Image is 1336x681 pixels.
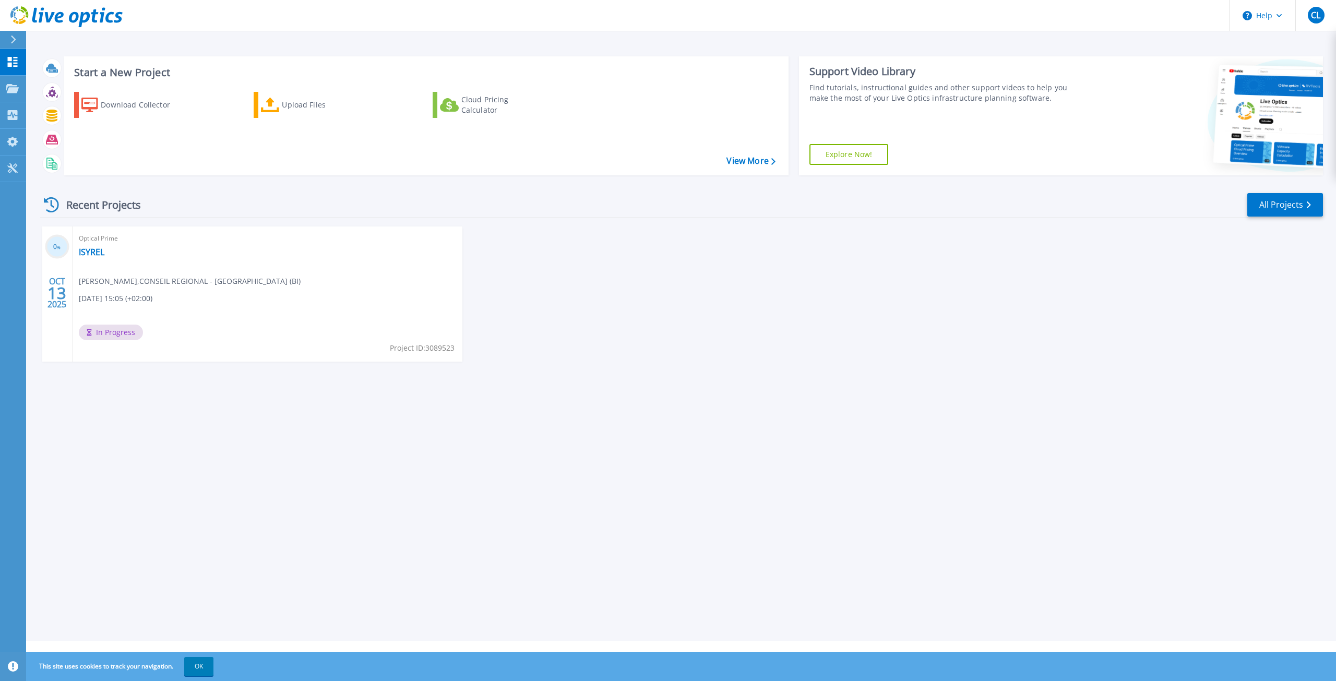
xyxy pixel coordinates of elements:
span: % [57,244,61,250]
span: 13 [47,289,66,297]
div: Download Collector [101,94,184,115]
h3: 0 [45,241,69,253]
a: ISYREL [79,247,104,257]
span: This site uses cookies to track your navigation. [29,657,213,676]
span: [PERSON_NAME] , CONSEIL REGIONAL - [GEOGRAPHIC_DATA] (BI) [79,276,301,287]
span: CL [1311,11,1320,19]
a: View More [726,156,775,166]
div: Support Video Library [809,65,1080,78]
div: Upload Files [282,94,365,115]
div: OCT 2025 [47,274,67,312]
span: In Progress [79,325,143,340]
a: All Projects [1247,193,1323,217]
div: Cloud Pricing Calculator [461,94,545,115]
div: Recent Projects [40,192,155,218]
a: Download Collector [74,92,190,118]
a: Upload Files [254,92,370,118]
span: [DATE] 15:05 (+02:00) [79,293,152,304]
a: Cloud Pricing Calculator [433,92,549,118]
h3: Start a New Project [74,67,775,78]
a: Explore Now! [809,144,889,165]
button: OK [184,657,213,676]
span: Optical Prime [79,233,456,244]
span: Project ID: 3089523 [390,342,455,354]
div: Find tutorials, instructional guides and other support videos to help you make the most of your L... [809,82,1080,103]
